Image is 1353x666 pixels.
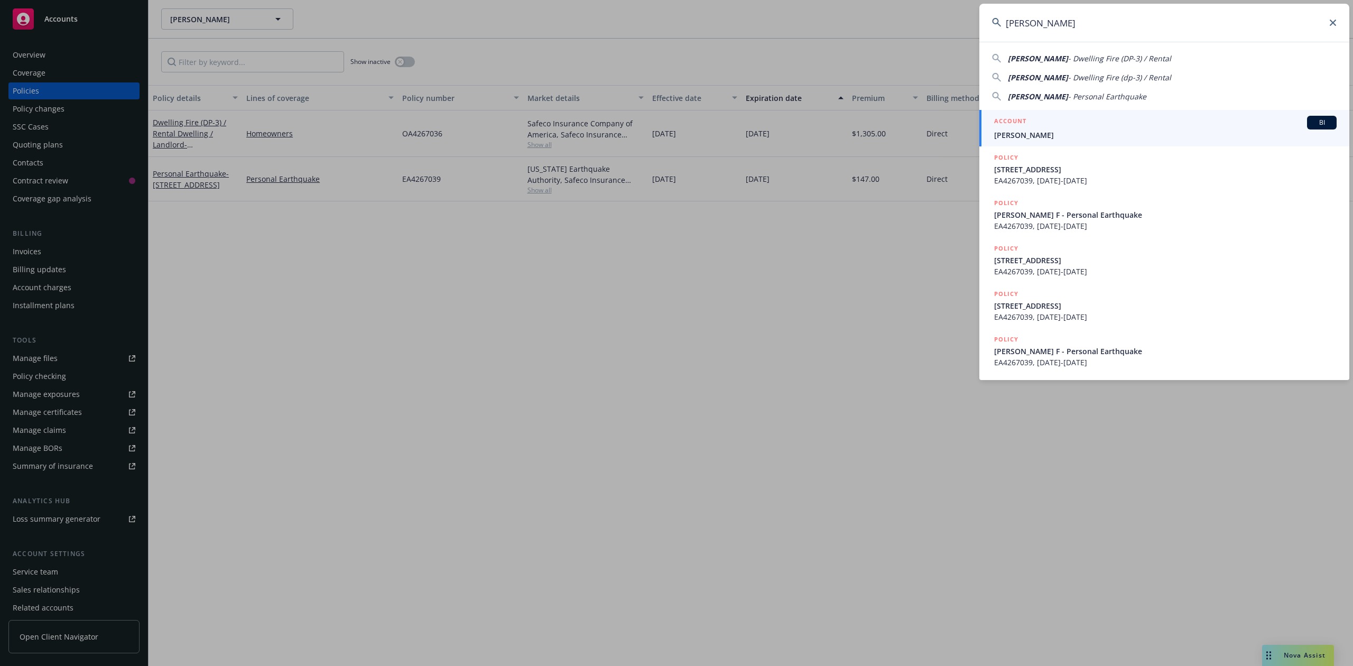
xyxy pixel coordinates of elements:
span: [PERSON_NAME] F - Personal Earthquake [994,346,1337,357]
h5: POLICY [994,289,1018,299]
span: [STREET_ADDRESS] [994,300,1337,311]
span: - Personal Earthquake [1068,91,1146,101]
span: EA4267039, [DATE]-[DATE] [994,311,1337,322]
span: EA4267039, [DATE]-[DATE] [994,266,1337,277]
input: Search... [979,4,1349,42]
a: POLICY[STREET_ADDRESS]EA4267039, [DATE]-[DATE] [979,146,1349,192]
h5: POLICY [994,334,1018,345]
span: [PERSON_NAME] F - Personal Earthquake [994,209,1337,220]
h5: ACCOUNT [994,116,1026,128]
a: POLICY[PERSON_NAME] F - Personal EarthquakeEA4267039, [DATE]-[DATE] [979,328,1349,374]
a: POLICY[PERSON_NAME] F - Personal EarthquakeEA4267039, [DATE]-[DATE] [979,192,1349,237]
h5: POLICY [994,243,1018,254]
span: EA4267039, [DATE]-[DATE] [994,175,1337,186]
h5: POLICY [994,152,1018,163]
span: [PERSON_NAME] [1008,53,1068,63]
a: POLICY[STREET_ADDRESS]EA4267039, [DATE]-[DATE] [979,237,1349,283]
span: [STREET_ADDRESS] [994,255,1337,266]
a: ACCOUNTBI[PERSON_NAME] [979,110,1349,146]
span: [PERSON_NAME] [994,129,1337,141]
h5: POLICY [994,198,1018,208]
a: POLICY[STREET_ADDRESS]EA4267039, [DATE]-[DATE] [979,283,1349,328]
span: [PERSON_NAME] [1008,91,1068,101]
span: BI [1311,118,1332,127]
span: - Dwelling Fire (DP-3) / Rental [1068,53,1171,63]
span: EA4267039, [DATE]-[DATE] [994,357,1337,368]
span: EA4267039, [DATE]-[DATE] [994,220,1337,232]
span: [PERSON_NAME] [1008,72,1068,82]
span: - Dwelling Fire (dp-3) / Rental [1068,72,1171,82]
span: [STREET_ADDRESS] [994,164,1337,175]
